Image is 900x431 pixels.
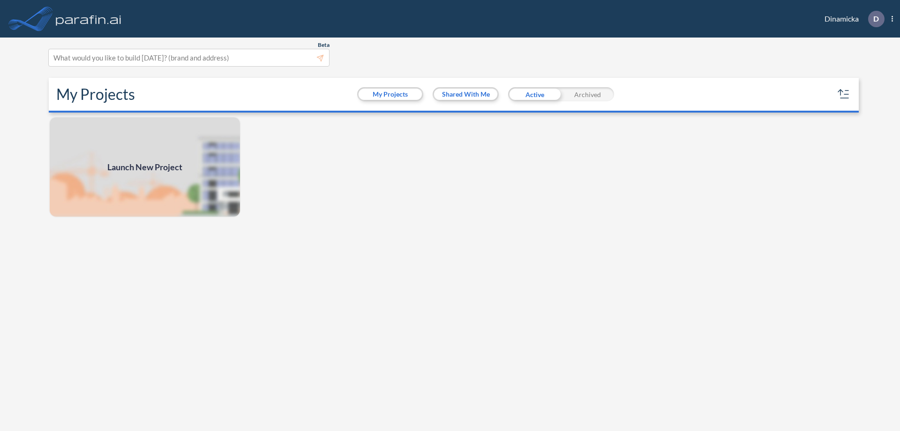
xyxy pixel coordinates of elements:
[54,9,123,28] img: logo
[434,89,497,100] button: Shared With Me
[49,116,241,218] img: add
[836,87,851,102] button: sort
[107,161,182,174] span: Launch New Project
[359,89,422,100] button: My Projects
[561,87,614,101] div: Archived
[508,87,561,101] div: Active
[56,85,135,103] h2: My Projects
[49,116,241,218] a: Launch New Project
[318,41,330,49] span: Beta
[810,11,893,27] div: Dinamicka
[873,15,879,23] p: D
